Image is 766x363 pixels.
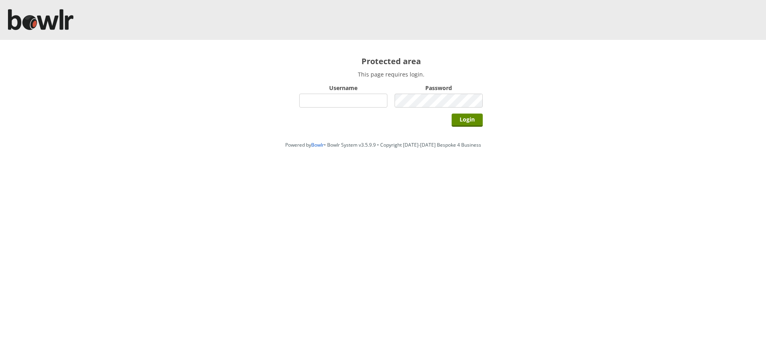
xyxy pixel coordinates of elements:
a: Bowlr [311,141,324,148]
input: Login [452,114,483,127]
label: Password [395,84,483,92]
label: Username [299,84,387,92]
span: Powered by • Bowlr System v3.5.9.9 • Copyright [DATE]-[DATE] Bespoke 4 Business [285,141,481,148]
h2: Protected area [299,56,483,67]
p: This page requires login. [299,71,483,78]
